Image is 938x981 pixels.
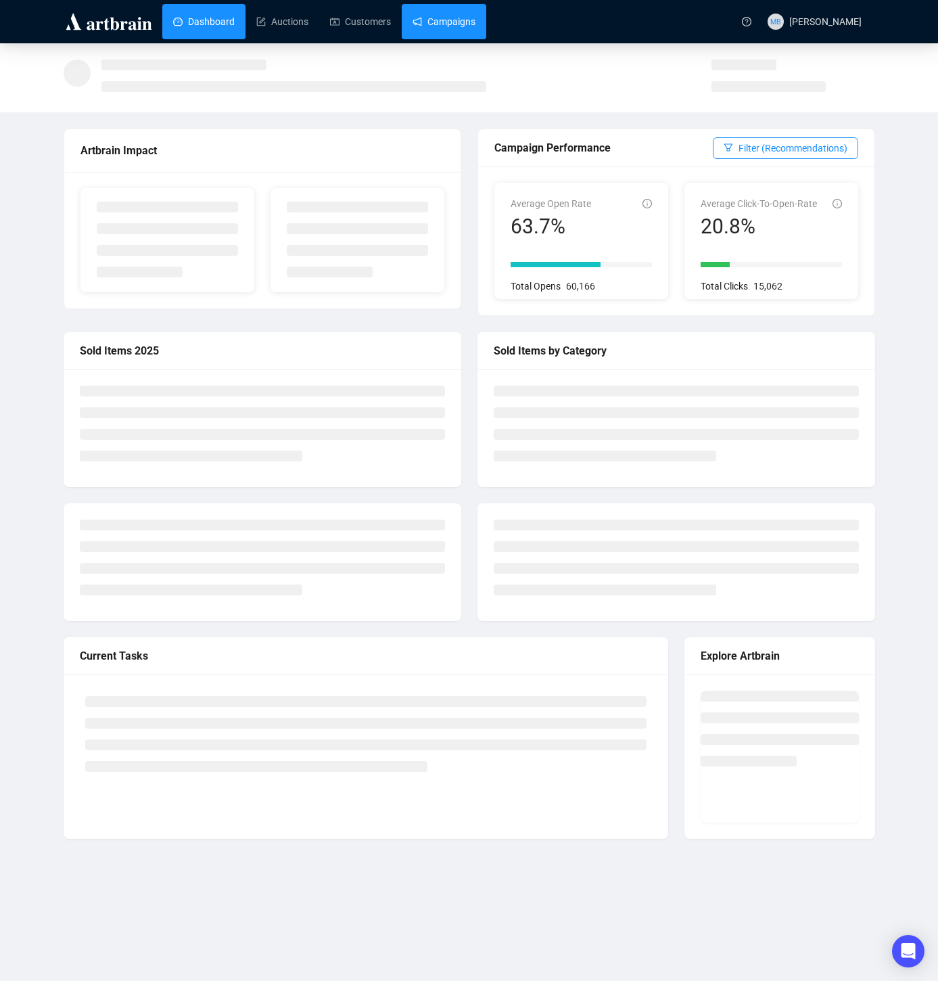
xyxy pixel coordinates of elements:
span: Total Opens [511,281,561,292]
div: 63.7% [511,214,591,239]
div: Open Intercom Messenger [892,935,924,967]
span: 60,166 [566,281,595,292]
div: 20.8% [701,214,817,239]
div: Explore Artbrain [701,647,859,664]
a: Campaigns [413,4,475,39]
a: Dashboard [173,4,235,39]
div: Campaign Performance [494,139,713,156]
img: logo [64,11,154,32]
span: 15,062 [753,281,782,292]
span: [PERSON_NAME] [789,16,862,27]
a: Customers [330,4,391,39]
div: Artbrain Impact [80,142,444,159]
span: Average Open Rate [511,198,591,209]
a: Auctions [256,4,308,39]
span: filter [724,143,733,152]
span: info-circle [833,199,842,208]
button: Filter (Recommendations) [713,137,858,159]
span: Average Click-To-Open-Rate [701,198,817,209]
span: Total Clicks [701,281,748,292]
div: Sold Items by Category [494,342,859,359]
div: Current Tasks [80,647,652,664]
span: MB [770,16,781,27]
span: Filter (Recommendations) [738,141,847,156]
div: Sold Items 2025 [80,342,445,359]
span: info-circle [642,199,652,208]
span: question-circle [742,17,751,26]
